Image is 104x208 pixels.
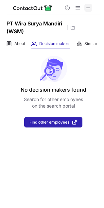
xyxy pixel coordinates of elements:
[29,120,69,125] span: Find other employees
[39,56,67,82] img: No leads found
[24,117,82,127] button: Find other employees
[13,4,52,12] img: ContactOut v5.3.10
[7,20,65,35] h1: PT Wira Surya Mandiri (WSM)
[24,96,83,109] p: Search for other employees on the search portal
[21,86,86,94] header: No decision makers found
[84,41,97,46] span: Similar
[39,41,70,46] span: Decision makers
[14,41,25,46] span: About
